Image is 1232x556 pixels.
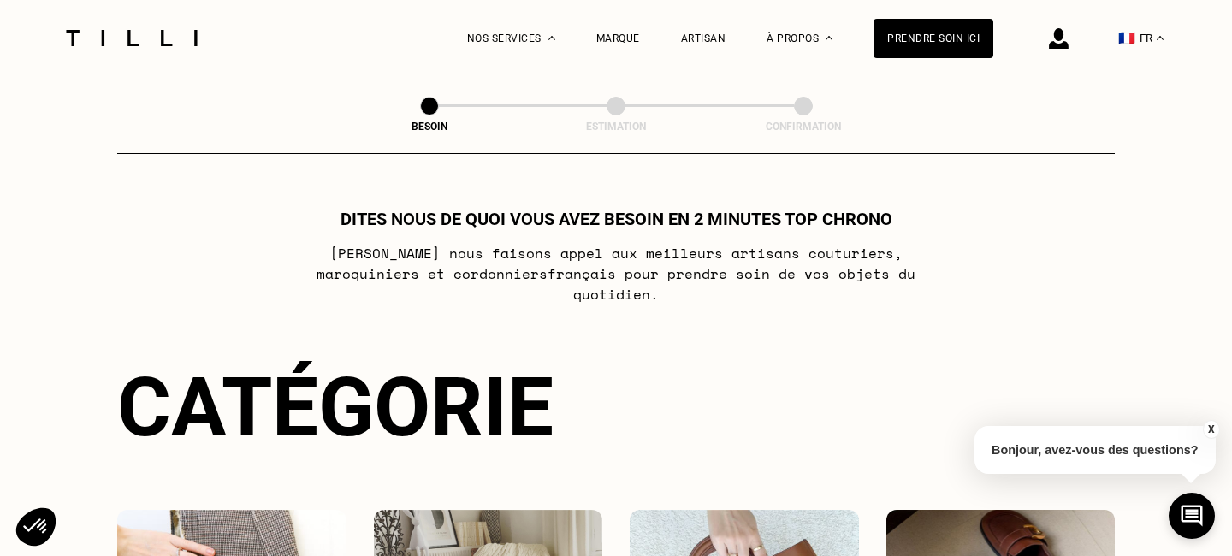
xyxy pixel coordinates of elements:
span: 🇫🇷 [1118,30,1135,46]
a: Prendre soin ici [874,19,993,58]
button: X [1202,420,1219,439]
p: Bonjour, avez-vous des questions? [974,426,1216,474]
div: Estimation [530,121,702,133]
p: [PERSON_NAME] nous faisons appel aux meilleurs artisans couturiers , maroquiniers et cordonniers ... [277,243,956,305]
img: Menu déroulant [548,36,555,40]
img: Logo du service de couturière Tilli [60,30,204,46]
a: Marque [596,33,640,44]
img: menu déroulant [1157,36,1164,40]
div: Besoin [344,121,515,133]
div: Confirmation [718,121,889,133]
img: Menu déroulant à propos [826,36,832,40]
a: Artisan [681,33,726,44]
img: icône connexion [1049,28,1069,49]
div: Catégorie [117,359,1115,455]
h1: Dites nous de quoi vous avez besoin en 2 minutes top chrono [341,209,892,229]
